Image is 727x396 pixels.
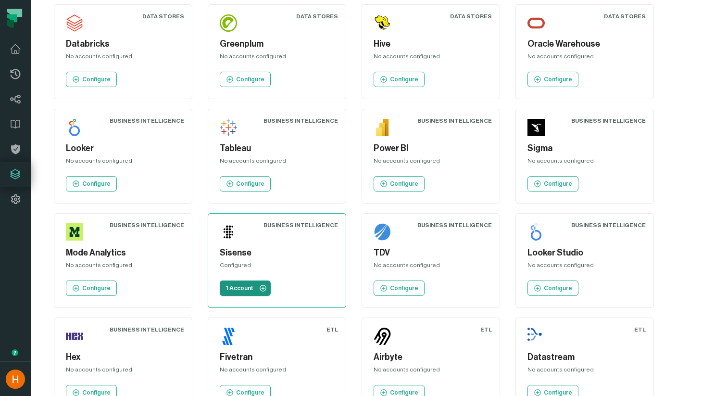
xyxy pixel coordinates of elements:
[390,76,418,83] p: Configure
[220,328,237,345] img: Fivetran
[66,14,83,32] img: Databricks
[417,117,492,125] div: Business Intelligence
[374,281,425,296] a: Configure
[220,281,271,296] a: 1 Account
[374,157,488,168] div: No accounts configured
[527,176,578,192] a: Configure
[527,157,642,168] div: No accounts configured
[634,326,646,333] div: ETL
[527,38,642,51] h5: Oracle Warehouse
[82,76,111,83] p: Configure
[450,13,492,20] div: Data Stores
[296,13,338,20] div: Data Stores
[571,221,646,229] div: Business Intelligence
[374,72,425,87] a: Configure
[220,119,237,136] img: Tableau
[374,176,425,192] a: Configure
[110,117,184,125] div: Business Intelligence
[527,223,545,241] img: Looker Studio
[220,246,334,259] h5: Sisense
[220,366,334,377] div: No accounts configured
[236,180,264,188] p: Configure
[220,223,237,241] img: Sisense
[66,351,180,364] h5: Hex
[236,76,264,83] p: Configure
[374,366,488,377] div: No accounts configured
[66,261,180,273] div: No accounts configured
[527,246,642,259] h5: Looker Studio
[66,246,180,259] h5: Mode Analytics
[571,117,646,125] div: Business Intelligence
[66,366,180,377] div: No accounts configured
[220,52,334,64] div: No accounts configured
[544,180,572,188] p: Configure
[220,142,334,155] h5: Tableau
[374,14,391,32] img: Hive
[527,351,642,364] h5: Datastream
[220,72,271,87] a: Configure
[66,119,83,136] img: Looker
[66,176,117,192] a: Configure
[604,13,646,20] div: Data Stores
[374,246,488,259] h5: TDV
[226,284,253,292] p: 1 Account
[263,221,338,229] div: Business Intelligence
[374,119,391,136] img: Power BI
[220,157,334,168] div: No accounts configured
[66,328,83,345] img: Hex
[527,72,578,87] a: Configure
[66,223,83,241] img: Mode Analytics
[374,223,391,241] img: TDV
[527,52,642,64] div: No accounts configured
[11,348,19,357] div: Tooltip anchor
[6,370,25,389] img: avatar of Hanna Serhiyenkov
[374,52,488,64] div: No accounts configured
[390,284,418,292] p: Configure
[527,281,578,296] a: Configure
[480,326,492,333] div: ETL
[374,38,488,51] h5: Hive
[374,261,488,273] div: No accounts configured
[110,221,184,229] div: Business Intelligence
[374,328,391,345] img: Airbyte
[374,142,488,155] h5: Power BI
[110,326,184,333] div: Business Intelligence
[66,72,117,87] a: Configure
[220,351,334,364] h5: Fivetran
[527,119,545,136] img: Sigma
[82,180,111,188] p: Configure
[66,142,180,155] h5: Looker
[82,284,111,292] p: Configure
[220,14,237,32] img: Greenplum
[220,38,334,51] h5: Greenplum
[374,351,488,364] h5: Airbyte
[66,38,180,51] h5: Databricks
[326,326,338,333] div: ETL
[220,261,334,273] div: Configured
[390,180,418,188] p: Configure
[527,328,545,345] img: Datastream
[544,76,572,83] p: Configure
[66,52,180,64] div: No accounts configured
[66,157,180,168] div: No accounts configured
[527,261,642,273] div: No accounts configured
[527,142,642,155] h5: Sigma
[220,176,271,192] a: Configure
[142,13,184,20] div: Data Stores
[263,117,338,125] div: Business Intelligence
[66,281,117,296] a: Configure
[544,284,572,292] p: Configure
[527,14,545,32] img: Oracle Warehouse
[527,366,642,377] div: No accounts configured
[417,221,492,229] div: Business Intelligence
